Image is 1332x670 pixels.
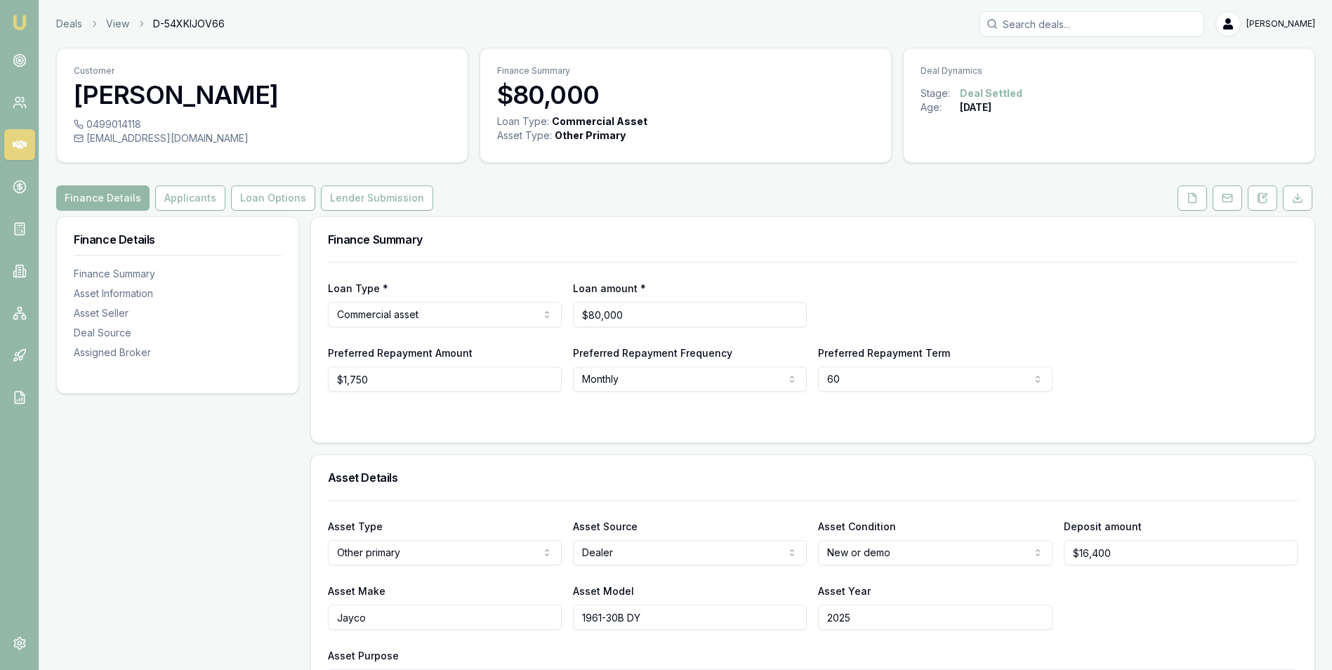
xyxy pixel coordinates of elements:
[328,472,1298,483] h3: Asset Details
[56,17,225,31] nav: breadcrumb
[74,234,282,245] h3: Finance Details
[497,81,874,109] h3: $80,000
[573,282,646,294] label: Loan amount *
[231,185,315,211] button: Loan Options
[74,306,282,320] div: Asset Seller
[74,65,451,77] p: Customer
[497,65,874,77] p: Finance Summary
[74,326,282,340] div: Deal Source
[1064,540,1298,565] input: $
[980,11,1204,37] input: Search deals
[328,282,388,294] label: Loan Type *
[573,302,807,327] input: $
[153,17,225,31] span: D-54XKIJOV66
[552,114,647,129] div: Commercial Asset
[228,185,318,211] a: Loan Options
[328,650,399,662] label: Asset Purpose
[921,86,960,100] div: Stage:
[11,14,28,31] img: emu-icon-u.png
[318,185,436,211] a: Lender Submission
[74,131,451,145] div: [EMAIL_ADDRESS][DOMAIN_NAME]
[573,347,732,359] label: Preferred Repayment Frequency
[106,17,129,31] a: View
[921,65,1298,77] p: Deal Dynamics
[1246,18,1315,29] span: [PERSON_NAME]
[328,347,473,359] label: Preferred Repayment Amount
[74,267,282,281] div: Finance Summary
[573,585,634,597] label: Asset Model
[56,17,82,31] a: Deals
[328,367,562,392] input: $
[497,114,549,129] div: Loan Type:
[818,520,896,532] label: Asset Condition
[573,520,638,532] label: Asset Source
[328,234,1298,245] h3: Finance Summary
[74,117,451,131] div: 0499014118
[152,185,228,211] a: Applicants
[321,185,433,211] button: Lender Submission
[74,346,282,360] div: Assigned Broker
[155,185,225,211] button: Applicants
[56,185,150,211] button: Finance Details
[921,100,960,114] div: Age:
[74,287,282,301] div: Asset Information
[328,585,385,597] label: Asset Make
[74,81,451,109] h3: [PERSON_NAME]
[960,86,1022,100] div: Deal Settled
[1064,520,1142,532] label: Deposit amount
[960,100,991,114] div: [DATE]
[497,129,552,143] div: Asset Type :
[555,129,626,143] div: Other Primary
[328,520,383,532] label: Asset Type
[818,585,871,597] label: Asset Year
[56,185,152,211] a: Finance Details
[818,347,950,359] label: Preferred Repayment Term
